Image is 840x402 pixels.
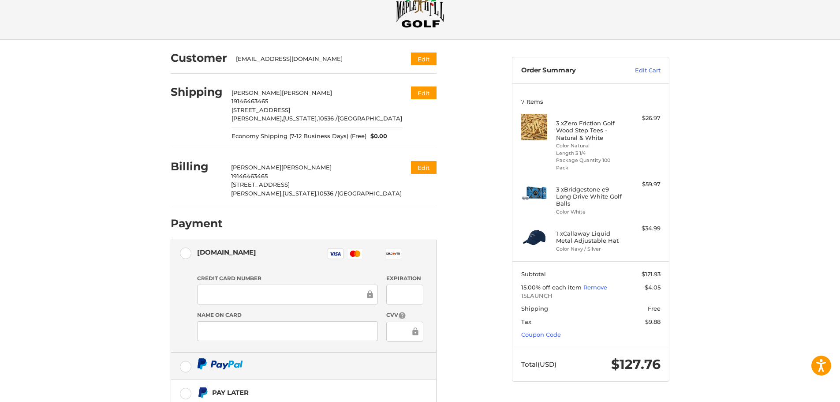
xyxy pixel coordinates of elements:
[411,161,437,174] button: Edit
[231,181,290,188] span: [STREET_ADDRESS]
[611,356,661,372] span: $127.76
[236,55,394,64] div: [EMAIL_ADDRESS][DOMAIN_NAME]
[556,157,623,171] li: Package Quantity 100 Pack
[197,387,208,398] img: Pay Later icon
[197,245,256,259] div: [DOMAIN_NAME]
[317,190,337,197] span: 10536 /
[283,190,317,197] span: [US_STATE],
[556,142,623,150] li: Color Natural
[337,190,402,197] span: [GEOGRAPHIC_DATA]
[386,274,423,282] label: Expiration
[556,208,623,216] li: Color White
[231,173,268,180] span: 19146463465
[583,284,607,291] a: Remove
[642,271,661,278] span: $121.93
[231,190,283,197] span: [PERSON_NAME],
[521,331,561,338] a: Coupon Code
[281,164,332,171] span: [PERSON_NAME]
[521,271,546,278] span: Subtotal
[521,292,661,301] span: 15LAUNCH
[231,106,290,113] span: [STREET_ADDRESS]
[338,115,402,122] span: [GEOGRAPHIC_DATA]
[626,180,661,189] div: $59.97
[556,186,623,207] h4: 3 x Bridgestone e9 Long Drive White Golf Balls
[521,305,548,312] span: Shipping
[318,115,338,122] span: 10536 /
[231,132,366,141] span: Economy Shipping (7-12 Business Days) (Free)
[231,98,268,105] span: 19146463465
[171,160,222,173] h2: Billing
[411,86,437,99] button: Edit
[282,89,332,96] span: [PERSON_NAME]
[645,318,661,325] span: $9.88
[642,284,661,291] span: -$4.05
[231,115,283,122] span: [PERSON_NAME],
[366,132,388,141] span: $0.00
[556,150,623,157] li: Length 3 1/4
[197,311,378,319] label: Name on Card
[231,89,282,96] span: [PERSON_NAME]
[386,311,423,319] label: CVV
[521,360,556,368] span: Total (USD)
[283,115,318,122] span: [US_STATE],
[616,66,661,75] a: Edit Cart
[521,284,583,291] span: 15.00% off each item
[521,318,531,325] span: Tax
[556,120,623,141] h4: 3 x Zero Friction Golf Wood Step Tees - Natural & White
[556,245,623,253] li: Color Navy / Silver
[197,274,378,282] label: Credit Card Number
[212,385,381,400] div: Pay Later
[626,114,661,123] div: $26.97
[521,98,661,105] h3: 7 Items
[231,164,281,171] span: [PERSON_NAME]
[648,305,661,312] span: Free
[626,224,661,233] div: $34.99
[171,51,227,65] h2: Customer
[411,53,437,65] button: Edit
[171,217,223,230] h2: Payment
[521,66,616,75] h3: Order Summary
[171,85,223,99] h2: Shipping
[556,230,623,244] h4: 1 x Callaway Liquid Metal Adjustable Hat
[767,378,840,402] iframe: Google Customer Reviews
[197,358,243,369] img: PayPal icon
